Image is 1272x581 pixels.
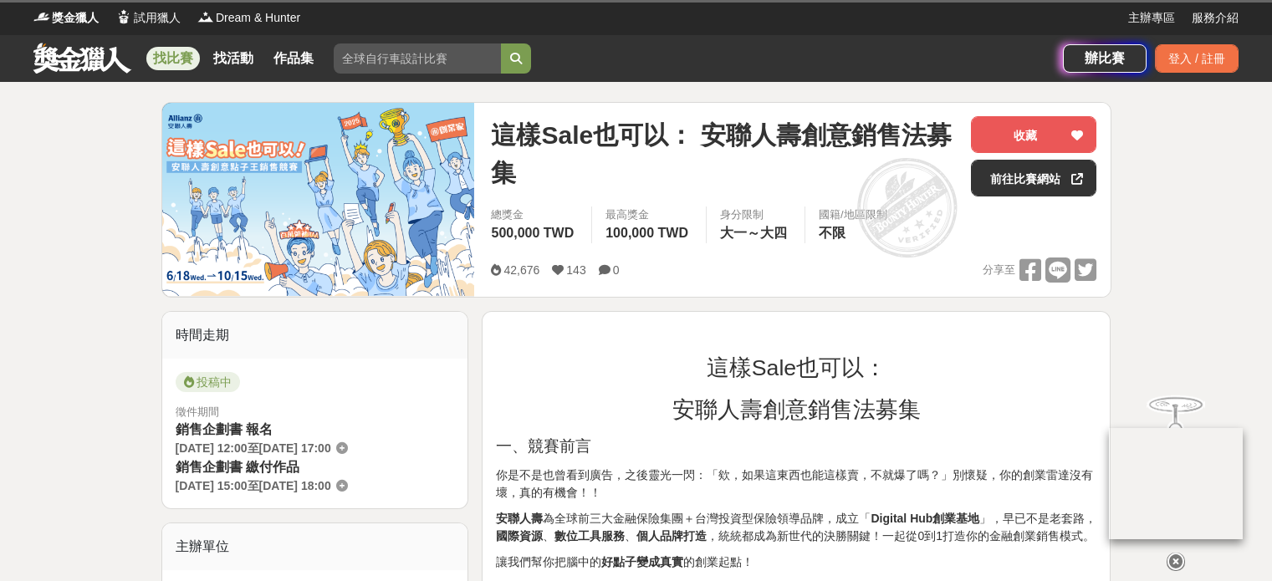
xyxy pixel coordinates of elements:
[267,47,320,70] a: 作品集
[248,479,259,492] span: 至
[672,397,921,422] span: 安聯人壽創意銷售法募集
[162,523,468,570] div: 主辦單位
[176,405,219,418] span: 徵件期間
[491,116,958,191] span: 這樣Sale也可以： 安聯人壽創意銷售法募集
[176,460,299,474] span: 銷售企劃書 繳付作品
[52,9,99,27] span: 獎金獵人
[176,372,240,392] span: 投稿中
[146,47,200,70] a: 找比賽
[554,529,625,543] strong: 數位工具服務
[613,263,620,277] span: 0
[176,422,273,436] span: 銷售企劃書 報名
[720,226,787,240] span: 大一～大四
[496,529,543,543] strong: 國際資源
[491,226,574,240] span: 500,000 TWD
[983,257,1015,283] span: 分享至
[1063,44,1147,73] a: 辦比賽
[491,206,578,223] span: 總獎金
[601,555,683,568] strong: 好點子變成真實
[1192,9,1239,27] a: 服務介紹
[819,206,887,223] div: 國籍/地區限制
[720,206,791,223] div: 身分限制
[503,263,539,277] span: 42,676
[162,312,468,359] div: 時間走期
[248,441,259,455] span: 至
[259,441,331,455] span: [DATE] 17:00
[197,9,300,27] a: LogoDream & Hunter
[496,437,591,455] span: 一、競賽前言
[971,160,1096,196] a: 前往比賽網站
[707,355,886,380] span: 這樣Sale也可以：
[259,479,331,492] span: [DATE] 18:00
[605,206,692,223] span: 最高獎金
[566,263,585,277] span: 143
[496,512,543,525] strong: 安聯人壽
[162,103,475,296] img: Cover Image
[496,466,1096,502] p: 你是不是也曾看到廣告，之後靈光一閃：「欸，如果這東西也能這樣賣，不就爆了嗎？」別懷疑，你的創業雷達沒有壞，真的有機會！！
[176,479,248,492] span: [DATE] 15:00
[197,8,214,25] img: Logo
[1155,44,1239,73] div: 登入 / 註冊
[115,8,132,25] img: Logo
[871,512,979,525] strong: Digital Hub創業基地
[636,529,707,543] strong: 個人品牌打造
[134,9,181,27] span: 試用獵人
[334,43,501,74] input: 全球自行車設計比賽
[115,9,181,27] a: Logo試用獵人
[207,47,260,70] a: 找活動
[1128,9,1175,27] a: 主辦專區
[605,226,688,240] span: 100,000 TWD
[216,9,300,27] span: Dream & Hunter
[971,116,1096,153] button: 收藏
[33,9,99,27] a: Logo獎金獵人
[496,510,1096,545] p: 為全球前三大金融保險集團＋台灣投資型保險領導品牌，成立「 」，早已不是老套路， 、 、 ，統統都成為新世代的決勝關鍵！一起從0到1打造你的金融創業銷售模式。
[176,441,248,455] span: [DATE] 12:00
[819,226,845,240] span: 不限
[33,8,50,25] img: Logo
[496,553,1096,571] p: 讓我們幫你把腦中的 的創業起點！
